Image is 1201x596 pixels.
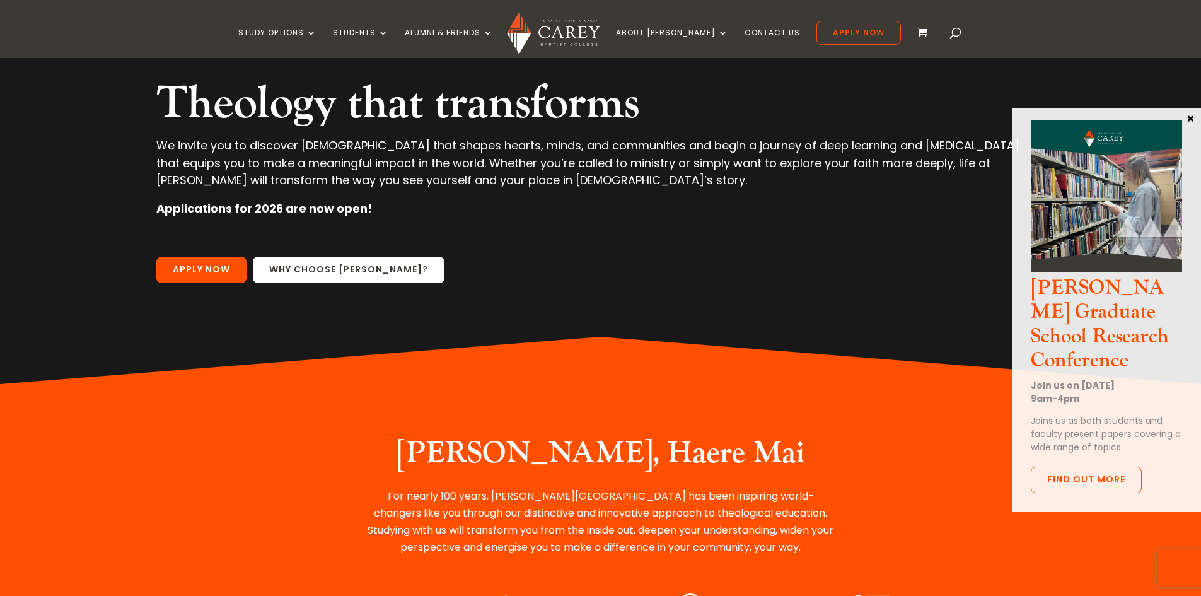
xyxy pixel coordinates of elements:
img: Carey Baptist College [507,12,600,54]
a: Students [333,28,388,58]
a: Apply Now [816,21,901,45]
strong: Applications for 2026 are now open! [156,201,372,216]
a: Contact Us [745,28,800,58]
a: Why choose [PERSON_NAME]? [253,257,444,283]
a: Alumni & Friends [405,28,493,58]
p: We invite you to discover [DEMOGRAPHIC_DATA] that shapes hearts, minds, and communities and begin... [156,137,1044,200]
button: Close [1184,112,1197,124]
a: Study Options [238,28,316,58]
a: About [PERSON_NAME] [616,28,728,58]
p: Joins us as both students and faculty present papers covering a wide range of topics. [1031,414,1182,454]
strong: Join us on [DATE] [1031,379,1115,392]
strong: 9am-4pm [1031,392,1079,405]
a: CGS Research Conference [1031,261,1182,276]
h3: [PERSON_NAME] Graduate School Research Conference [1031,276,1182,380]
p: For nearly 100 years, [PERSON_NAME][GEOGRAPHIC_DATA] has been inspiring world-changers like you t... [364,488,837,556]
a: Apply Now [156,257,247,283]
h2: Theology that transforms [156,76,1044,137]
h2: [PERSON_NAME], Haere Mai [364,435,837,478]
a: Find out more [1031,467,1142,493]
img: CGS Research Conference [1031,120,1182,272]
